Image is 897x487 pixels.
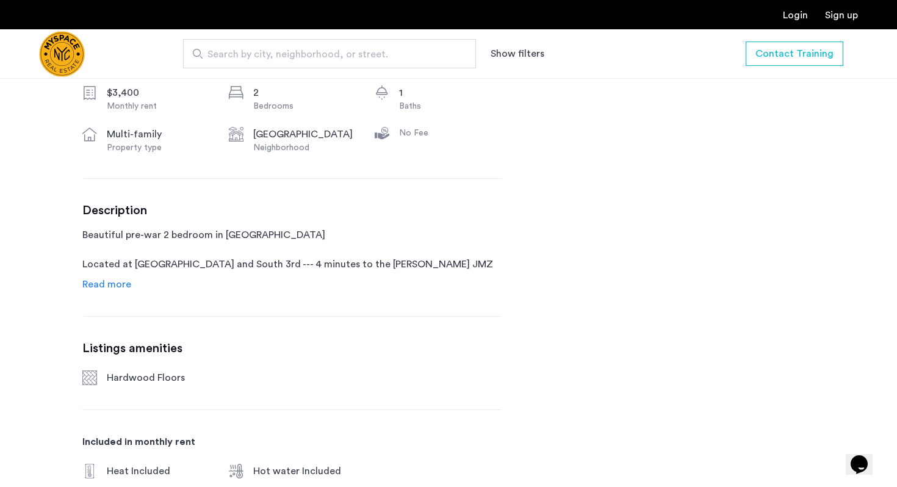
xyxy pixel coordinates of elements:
[107,142,209,154] div: Property type
[82,277,131,292] a: Read info
[82,280,131,289] span: Read more
[253,127,356,142] div: [GEOGRAPHIC_DATA]
[183,39,476,68] input: Apartment Search
[82,228,502,272] p: Beautiful pre-war 2 bedroom in [GEOGRAPHIC_DATA] Located at [GEOGRAPHIC_DATA] and South 3rd --- 4...
[399,127,502,139] div: No Fee
[107,85,209,100] div: $3,400
[207,47,442,62] span: Search by city, neighborhood, or street.
[746,41,843,66] button: button
[107,370,209,385] div: Hardwood Floors
[107,464,209,478] div: Heat Included
[491,46,544,61] button: Show or hide filters
[399,100,502,112] div: Baths
[107,127,209,142] div: multi-family
[82,341,502,356] h3: Listings amenities
[39,31,85,77] a: Cazamio Logo
[399,85,502,100] div: 1
[846,438,885,475] iframe: chat widget
[253,464,356,478] div: Hot water Included
[39,31,85,77] img: logo
[253,100,356,112] div: Bedrooms
[82,203,502,218] h3: Description
[82,435,502,449] h4: Included in monthly rent
[755,46,834,61] span: Contact Training
[107,100,209,112] div: Monthly rent
[825,10,858,20] a: Registration
[783,10,808,20] a: Login
[253,85,356,100] div: 2
[253,142,356,154] div: Neighborhood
